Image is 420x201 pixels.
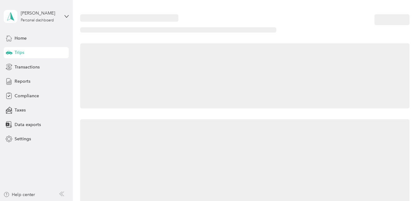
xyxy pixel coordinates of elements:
div: Personal dashboard [21,19,54,22]
span: Trips [15,49,24,56]
div: [PERSON_NAME] [21,10,59,16]
span: Settings [15,136,31,142]
span: Data exports [15,121,41,128]
span: Home [15,35,27,42]
span: Compliance [15,93,39,99]
span: Transactions [15,64,40,70]
button: Help center [3,191,35,198]
span: Taxes [15,107,26,113]
span: Reports [15,78,30,85]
